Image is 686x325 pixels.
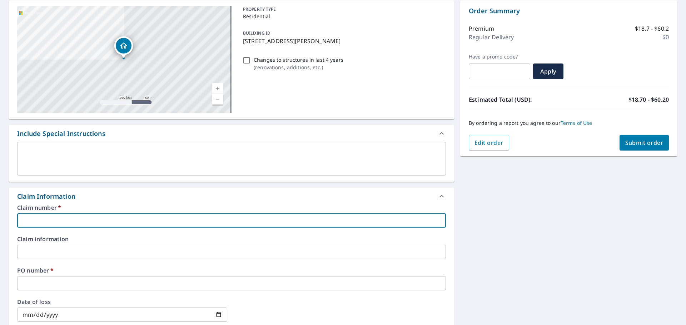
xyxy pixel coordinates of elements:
span: Edit order [474,139,503,147]
label: Claim information [17,236,446,242]
p: BUILDING ID [243,30,270,36]
p: Changes to structures in last 4 years [254,56,343,64]
div: Include Special Instructions [17,129,105,138]
p: ( renovations, additions, etc. ) [254,64,343,71]
button: Edit order [469,135,509,151]
p: [STREET_ADDRESS][PERSON_NAME] [243,37,443,45]
button: Apply [533,64,563,79]
p: Order Summary [469,6,669,16]
p: $18.7 - $60.2 [635,24,669,33]
p: Residential [243,12,443,20]
p: Estimated Total (USD): [469,95,569,104]
p: $0 [662,33,669,41]
a: Current Level 17, Zoom Out [212,94,223,105]
div: Claim Information [17,192,75,201]
span: Submit order [625,139,663,147]
div: Dropped pin, building 1, Residential property, 12 Dwyer Ln East Weymouth, MA 02189 [114,36,133,59]
label: Have a promo code? [469,54,530,60]
p: Regular Delivery [469,33,514,41]
p: $18.70 - $60.20 [628,95,669,104]
div: Include Special Instructions [9,125,454,142]
label: Date of loss [17,299,227,305]
button: Submit order [620,135,669,151]
a: Current Level 17, Zoom In [212,83,223,94]
p: By ordering a report you agree to our [469,120,669,126]
p: PROPERTY TYPE [243,6,443,12]
span: Apply [539,67,558,75]
div: Claim Information [9,188,454,205]
label: PO number [17,268,446,273]
p: Premium [469,24,494,33]
a: Terms of Use [561,120,592,126]
label: Claim number [17,205,446,210]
